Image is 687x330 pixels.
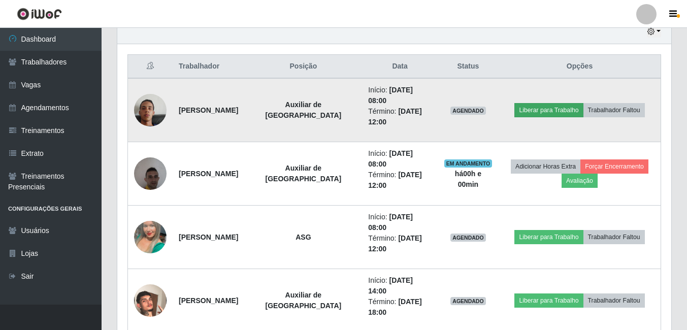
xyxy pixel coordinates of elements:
li: Término: [368,170,432,191]
span: AGENDADO [450,107,486,115]
time: [DATE] 08:00 [368,149,413,168]
span: AGENDADO [450,234,486,242]
strong: [PERSON_NAME] [179,233,238,241]
img: 1684607735548.jpeg [134,208,167,266]
strong: Auxiliar de [GEOGRAPHIC_DATA] [266,101,342,119]
li: Término: [368,106,432,127]
strong: há 00 h e 00 min [455,170,481,188]
li: Término: [368,296,432,318]
li: Início: [368,212,432,233]
button: Trabalhador Faltou [583,230,645,244]
button: Adicionar Horas Extra [511,159,580,174]
button: Liberar para Trabalho [514,103,583,117]
span: EM ANDAMENTO [444,159,493,168]
strong: [PERSON_NAME] [179,170,238,178]
li: Início: [368,148,432,170]
button: Liberar para Trabalho [514,293,583,308]
time: [DATE] 08:00 [368,213,413,232]
button: Trabalhador Faltou [583,103,645,117]
time: [DATE] 08:00 [368,86,413,105]
strong: Auxiliar de [GEOGRAPHIC_DATA] [266,291,342,310]
button: Liberar para Trabalho [514,230,583,244]
time: [DATE] 14:00 [368,276,413,295]
li: Início: [368,85,432,106]
button: Forçar Encerramento [580,159,648,174]
strong: ASG [296,233,311,241]
th: Trabalhador [173,55,244,79]
button: Trabalhador Faltou [583,293,645,308]
th: Data [362,55,438,79]
li: Término: [368,233,432,254]
img: 1701560793571.jpeg [134,152,167,195]
th: Status [438,55,499,79]
strong: Auxiliar de [GEOGRAPHIC_DATA] [266,164,342,183]
th: Opções [499,55,661,79]
img: 1726002463138.jpeg [134,272,167,329]
li: Início: [368,275,432,296]
img: 1672423155004.jpeg [134,81,167,139]
strong: [PERSON_NAME] [179,296,238,305]
strong: [PERSON_NAME] [179,106,238,114]
span: AGENDADO [450,297,486,305]
th: Posição [244,55,362,79]
img: CoreUI Logo [17,8,62,20]
button: Avaliação [562,174,598,188]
